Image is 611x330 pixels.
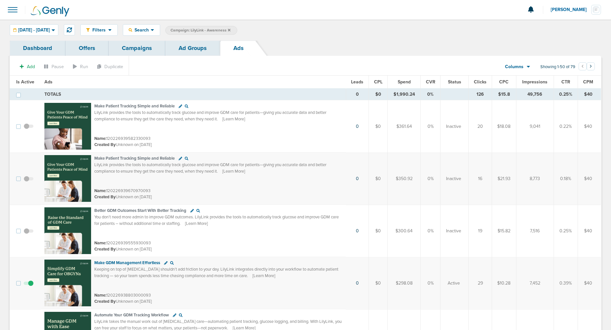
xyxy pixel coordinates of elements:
[421,153,441,205] td: 0%
[90,27,108,33] span: Filters
[41,89,346,100] td: TOTALS
[446,123,461,130] span: Inactive
[578,257,601,309] td: $40
[356,124,359,129] a: 0
[579,63,595,71] ul: Pagination
[351,79,363,85] span: Leads
[474,79,487,85] span: Clicks
[369,100,387,153] td: $0
[94,194,152,200] small: Unknown on [DATE]
[369,89,387,100] td: $0
[356,176,359,181] a: 0
[446,176,461,182] span: Inactive
[469,89,492,100] td: 126
[94,293,151,298] small: 120226938803000093
[421,100,441,153] td: 0%
[94,104,175,109] span: Make Patient Tracking Simple and Reliable
[492,153,516,205] td: $21.93
[469,100,492,153] td: 20
[587,62,595,70] button: Go to next page
[94,162,326,174] span: LilyLink provides the tools to automatically track glucose and improve GDM care for patients—givi...
[94,299,116,304] span: Created By
[170,28,230,33] span: Campaign: LilyLink - Awareness
[469,153,492,205] td: 16
[421,205,441,257] td: 0%
[16,62,39,71] button: Add
[220,41,257,56] a: Ads
[448,79,461,85] span: Status
[356,280,359,286] a: 0
[44,207,91,254] img: Ad image
[94,188,150,193] small: 120226939670970093
[222,168,245,174] span: [Learn More]
[387,100,421,153] td: $361.64
[516,100,554,153] td: 9,041
[421,89,441,100] td: 0%
[505,64,523,70] span: Columns
[446,228,461,234] span: Inactive
[522,79,547,85] span: Impressions
[387,205,421,257] td: $300.64
[356,228,359,234] a: 0
[578,153,601,205] td: $40
[516,257,554,309] td: 7,452
[94,156,175,161] span: Make Patient Tracking Simple and Reliable
[369,205,387,257] td: $0
[561,79,570,85] span: CTR
[253,273,275,279] span: [Learn More]
[222,116,245,122] span: [Learn More]
[387,257,421,309] td: $298.08
[516,89,554,100] td: 49,756
[65,41,109,56] a: Offers
[516,205,554,257] td: 7,516
[421,257,441,309] td: 0%
[94,247,116,252] span: Created By
[492,100,516,153] td: $18.08
[44,103,91,150] img: Ad image
[492,89,516,100] td: $15.8
[469,205,492,257] td: 19
[516,153,554,205] td: 8,773
[551,7,591,12] span: [PERSON_NAME]
[374,79,382,85] span: CPL
[583,79,593,85] span: CPM
[94,299,152,304] small: Unknown on [DATE]
[554,100,578,153] td: 0.22%
[44,260,91,306] img: Ad image
[94,240,106,246] span: Name:
[94,194,116,200] span: Created By
[165,41,220,56] a: Ad Groups
[94,188,106,193] span: Name:
[554,205,578,257] td: 0.25%
[44,79,53,85] span: Ads
[554,257,578,309] td: 0.39%
[554,89,578,100] td: 0.25%
[499,79,509,85] span: CPC
[109,41,165,56] a: Campaigns
[10,41,65,56] a: Dashboard
[554,153,578,205] td: 0.18%
[578,205,601,257] td: $40
[398,79,411,85] span: Spend
[426,79,435,85] span: CVR
[94,293,106,298] span: Name:
[94,208,186,213] span: Better GDM Outcomes Start With Better Tracking
[27,64,35,69] span: Add
[94,110,326,122] span: LilyLink provides the tools to automatically track glucose and improve GDM care for patients—givi...
[578,89,601,100] td: $40
[94,136,150,141] small: 120226939582330093
[540,64,575,70] span: Showing 1-50 of 79
[132,27,151,33] span: Search
[94,312,169,318] span: Automate Your GDM Tracking Workflow
[94,267,338,278] span: Keeping on top of [MEDICAL_DATA] shouldn’t add friction to your day. LilyLink integrates directly...
[387,89,421,100] td: $1,990.24
[94,214,339,226] span: You don’t need more admin to improve GDM outcomes. LilyLink provides the tools to automatically t...
[94,142,116,147] span: Created By
[185,221,208,226] span: [Learn More]
[387,153,421,205] td: $350.92
[94,136,106,141] span: Name:
[44,155,91,202] img: Ad image
[578,100,601,153] td: $40
[94,246,152,252] small: Unknown on [DATE]
[31,6,69,17] img: Genly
